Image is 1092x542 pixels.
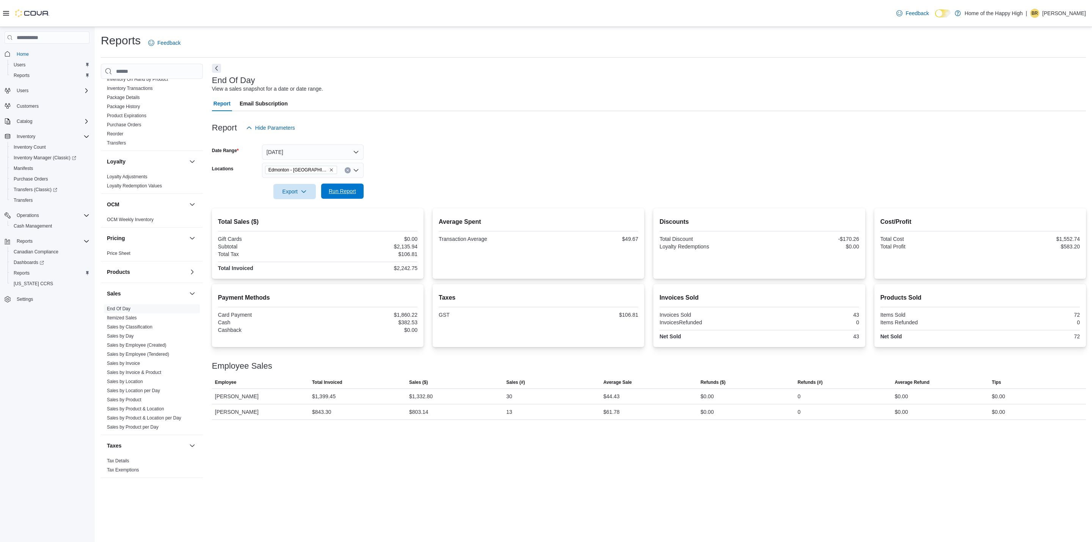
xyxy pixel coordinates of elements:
a: Reports [11,71,33,80]
div: $0.00 [992,407,1005,416]
span: Sales by Location [107,379,143,385]
a: Feedback [145,35,184,50]
div: Taxes [101,456,203,478]
span: Feedback [157,39,180,47]
span: Tax Details [107,458,129,464]
button: Sales [188,289,197,298]
div: $0.00 [700,392,714,401]
div: $1,860.22 [319,312,417,318]
span: Transfers [107,140,126,146]
div: Branden Rowsell [1030,9,1039,18]
span: Transfers [14,197,33,203]
button: OCM [107,201,186,208]
div: 0 [798,392,801,401]
div: $382.53 [319,319,417,325]
a: Sales by Location [107,379,143,384]
a: Purchase Orders [11,174,51,184]
button: Reports [2,236,93,247]
div: $2,135.94 [319,244,417,250]
strong: Net Sold [880,333,902,339]
a: Sales by Invoice [107,361,140,366]
a: Inventory Manager (Classic) [8,152,93,163]
div: $803.14 [409,407,428,416]
span: Total Invoiced [312,379,342,385]
a: Sales by Invoice & Product [107,370,161,375]
button: Inventory Count [8,142,93,152]
a: Product Expirations [107,113,146,118]
span: Catalog [17,118,32,124]
button: Products [188,267,197,276]
h3: Report [212,123,237,132]
button: Loyalty [107,158,186,165]
a: Loyalty Adjustments [107,174,147,179]
div: Total Discount [659,236,758,242]
span: Settings [14,294,89,304]
div: Items Sold [880,312,979,318]
button: Reports [8,70,93,81]
span: Average Sale [603,379,632,385]
a: [US_STATE] CCRS [11,279,56,288]
span: Package Details [107,94,140,101]
button: Purchase Orders [8,174,93,184]
span: Sales ($) [409,379,428,385]
button: Remove Edmonton - Terrace Plaza - Fire & Flower from selection in this group [329,168,334,172]
span: Refunds (#) [798,379,823,385]
span: Cash Management [14,223,52,229]
a: Itemized Sales [107,315,137,320]
button: Manifests [8,163,93,174]
a: Package History [107,104,140,109]
a: Canadian Compliance [11,247,61,256]
div: [PERSON_NAME] [212,389,309,404]
div: 0 [761,319,859,325]
h2: Products Sold [880,293,1080,302]
a: Inventory Transactions [107,86,153,91]
div: Loyalty Redemptions [659,244,758,250]
div: [PERSON_NAME] [212,404,309,419]
a: Reports [11,269,33,278]
button: Taxes [188,441,197,450]
span: Manifests [11,164,89,173]
a: Price Sheet [107,251,130,256]
span: Sales by Product & Location [107,406,164,412]
a: Sales by Day [107,333,134,339]
a: Users [11,60,28,69]
span: End Of Day [107,306,130,312]
a: Transfers (Classic) [8,184,93,195]
a: Loyalty Redemption Values [107,183,162,189]
button: Pricing [188,234,197,243]
h2: Payment Methods [218,293,417,302]
span: Sales by Employee (Tendered) [107,351,169,357]
p: | [1026,9,1027,18]
button: Inventory [14,132,38,141]
span: Reports [14,72,30,79]
div: $0.00 [992,392,1005,401]
a: Sales by Product per Day [107,424,158,430]
a: Tax Exemptions [107,467,139,473]
span: Transfers [11,196,89,205]
span: Canadian Compliance [11,247,89,256]
span: Settings [17,296,33,302]
span: [US_STATE] CCRS [14,281,53,287]
button: [DATE] [262,145,364,160]
span: Edmonton - [GEOGRAPHIC_DATA] - Fire & Flower [268,166,328,174]
h2: Cost/Profit [880,217,1080,226]
a: Dashboards [11,258,47,267]
button: Reports [14,237,36,246]
div: $61.78 [603,407,620,416]
span: Cash Management [11,222,89,231]
div: GST [439,312,537,318]
span: Package History [107,104,140,110]
span: BR [1032,9,1038,18]
div: OCM [101,215,203,227]
span: Home [14,49,89,58]
button: Hide Parameters [243,120,298,135]
a: Transfers [11,196,36,205]
button: Users [2,85,93,96]
span: Itemized Sales [107,315,137,321]
h2: Total Sales ($) [218,217,417,226]
span: Users [17,88,28,94]
span: Average Refund [895,379,930,385]
div: $1,399.45 [312,392,336,401]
